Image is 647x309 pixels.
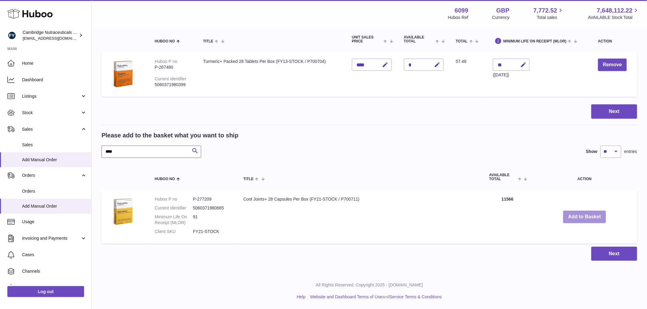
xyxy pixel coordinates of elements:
dd: P-277209 [193,196,231,202]
span: Total sales [537,15,564,20]
img: huboo@camnutra.com [7,31,17,40]
a: Log out [7,286,84,297]
dt: Huboo P no [155,196,193,202]
span: Usage [22,219,87,225]
span: Add Manual Order [22,157,87,163]
label: Show [586,149,597,154]
a: 7,772.52 Total sales [534,6,564,20]
div: Huboo P no [155,59,177,64]
span: AVAILABLE Stock Total [588,15,640,20]
img: Cool Joints+ 28 Capsules Per Box (FY21-STOCK / P700711) [108,196,138,227]
dd: 5060371980665 [193,205,231,211]
div: Huboo Ref [448,15,468,20]
span: Dashboard [22,77,87,83]
span: Minimum Life On Receipt (MLOR) [503,39,567,43]
div: P-267480 [155,64,191,70]
strong: GBP [496,6,509,15]
strong: 6099 [455,6,468,15]
div: ([DATE]) [493,72,530,78]
div: 5060371980399 [155,82,191,88]
dt: Client SKU [155,229,193,234]
span: AVAILABLE Total [489,173,516,181]
a: Website and Dashboard Terms of Use [310,294,382,299]
span: Home [22,60,87,66]
button: Remove [598,59,627,71]
div: Cambridge Nutraceuticals Ltd [23,30,78,41]
button: Add to Basket [563,211,606,223]
span: Orders [22,188,87,194]
span: Channels [22,268,87,274]
p: All Rights Reserved. Copyright 2025 - [DOMAIN_NAME] [97,282,642,288]
button: Next [591,247,637,261]
span: [EMAIL_ADDRESS][DOMAIN_NAME] [23,36,90,41]
div: Action [598,39,631,43]
span: 7,772.52 [534,6,557,15]
dt: Current identifier [155,205,193,211]
span: Orders [22,173,80,178]
span: AVAILABLE Total [404,35,434,43]
a: Help [297,294,306,299]
dt: Minimum Life On Receipt (MLOR) [155,214,193,226]
span: Sales [22,126,80,132]
a: 7,648,112.22 AVAILABLE Stock Total [588,6,640,20]
span: entries [624,149,637,154]
th: Action [532,167,637,187]
dd: 91 [193,214,231,226]
span: Title [243,177,253,181]
div: Currency [492,15,510,20]
td: Cool Joints+ 28 Capsules Per Box (FY21-STOCK / P700711) [237,190,483,243]
div: Current identifier [155,76,187,81]
td: Turmeric+ Packed 28 Tablets Per Box (FY13-STOCK / P700704) [197,53,346,97]
img: Turmeric+ Packed 28 Tablets Per Box (FY13-STOCK / P700704) [108,59,138,89]
span: Huboo no [155,177,175,181]
button: Next [591,104,637,119]
h2: Please add to the basket what you want to ship [102,131,238,140]
span: Sales [22,142,87,148]
span: Invoicing and Payments [22,235,80,241]
span: 57.48 [456,59,467,64]
span: Stock [22,110,80,116]
span: Cases [22,252,87,258]
dd: FY21-STOCK [193,229,231,234]
span: Unit Sales Price [352,35,382,43]
span: Huboo no [155,39,175,43]
a: Service Terms & Conditions [390,294,442,299]
li: and [308,294,442,300]
span: Listings [22,93,80,99]
span: Total [456,39,468,43]
span: Add Manual Order [22,203,87,209]
span: 7,648,112.22 [597,6,633,15]
span: Title [203,39,213,43]
td: 11566 [483,190,532,243]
